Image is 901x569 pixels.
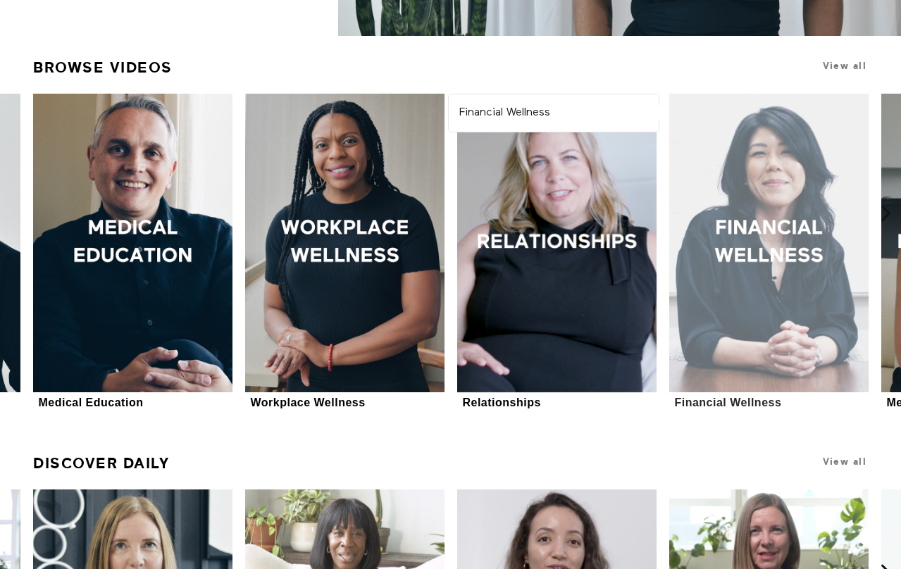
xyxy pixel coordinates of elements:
[33,53,173,82] a: Browse Videos
[250,396,365,409] div: Workplace Wellness
[457,94,657,411] a: RelationshipsRelationships
[33,449,169,478] a: Discover Daily
[674,396,781,409] div: Financial Wellness
[462,396,540,409] div: Relationships
[459,107,550,118] strong: Financial Wellness
[38,396,143,409] div: Medical Education
[669,94,869,411] a: Financial WellnessFinancial Wellness
[33,94,232,411] a: Medical EducationMedical Education
[245,94,445,411] a: Workplace WellnessWorkplace Wellness
[823,456,866,467] a: View all
[823,61,866,71] a: View all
